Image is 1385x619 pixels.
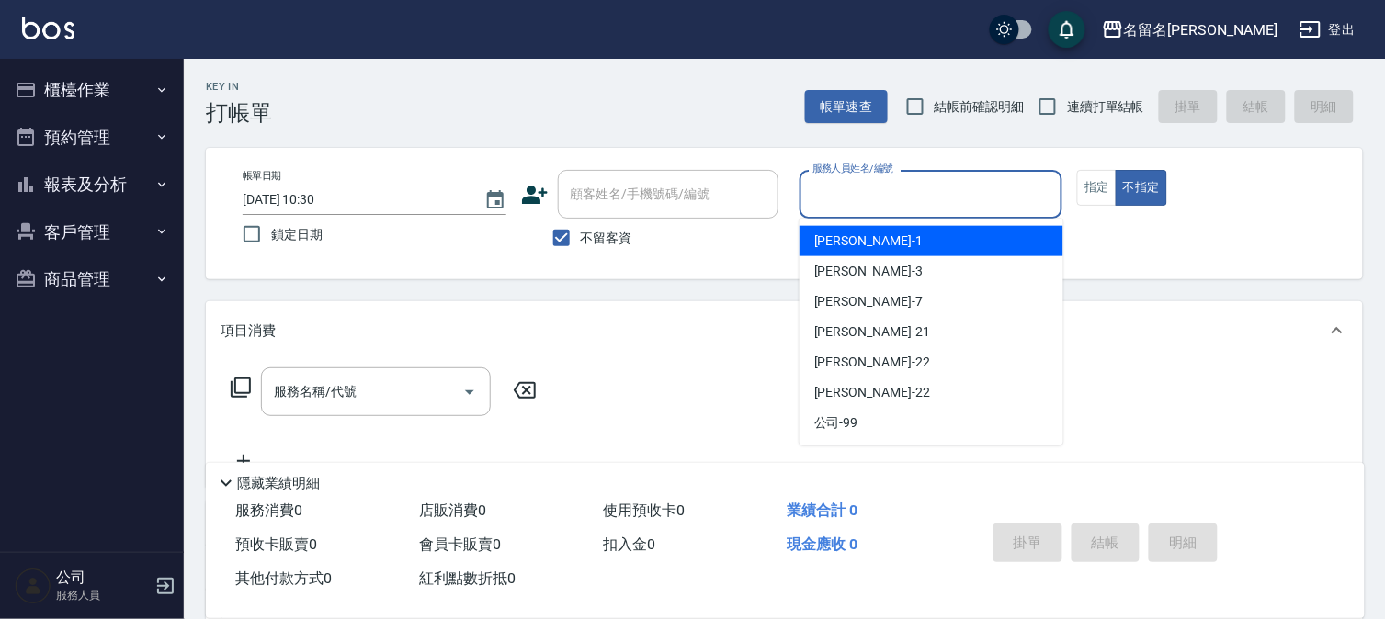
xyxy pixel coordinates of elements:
button: 客戶管理 [7,208,176,256]
button: 登出 [1292,13,1363,47]
span: 現金應收 0 [787,535,857,553]
span: 鎖定日期 [271,225,323,244]
button: Open [455,377,484,407]
h2: Key In [206,81,272,93]
span: 會員卡販賣 0 [419,535,501,553]
span: 不留客資 [581,229,632,248]
span: 預收卡販賣 0 [235,535,317,553]
input: YYYY/MM/DD hh:mm [243,185,466,215]
h5: 公司 [56,568,150,587]
h3: 打帳單 [206,100,272,126]
span: [PERSON_NAME] -22 [814,383,930,402]
span: 扣入金 0 [603,535,655,553]
span: [PERSON_NAME] -7 [814,292,923,311]
label: 帳單日期 [243,169,281,183]
p: 服務人員 [56,587,150,603]
div: 名留名[PERSON_NAME] [1124,18,1277,41]
button: 帳單速查 [805,90,888,124]
button: 不指定 [1116,170,1167,206]
span: 連續打單結帳 [1067,97,1144,117]
span: 結帳前確認明細 [935,97,1025,117]
button: 名留名[PERSON_NAME] [1095,11,1285,49]
button: save [1049,11,1085,48]
span: 紅利點數折抵 0 [419,569,516,587]
label: 服務人員姓名/編號 [812,162,893,175]
div: 項目消費 [206,301,1363,360]
img: Person [15,568,51,604]
span: 其他付款方式 0 [235,569,332,587]
span: 服務消費 0 [235,501,302,519]
span: 業績合計 0 [787,501,857,519]
p: 隱藏業績明細 [237,474,320,493]
button: 商品管理 [7,255,176,303]
span: [PERSON_NAME] -22 [814,353,930,372]
p: 項目消費 [221,321,276,341]
button: 指定 [1077,170,1117,206]
button: 櫃檯作業 [7,66,176,114]
button: 預約管理 [7,114,176,162]
span: [PERSON_NAME] -21 [814,322,930,342]
span: [PERSON_NAME] -3 [814,262,923,281]
img: Logo [22,17,74,39]
span: 使用預收卡 0 [603,501,685,519]
button: Choose date, selected date is 2025-10-09 [473,178,517,222]
span: [PERSON_NAME] -1 [814,231,923,251]
span: 店販消費 0 [419,501,486,519]
button: 報表及分析 [7,161,176,208]
span: 公司 -99 [814,413,858,433]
